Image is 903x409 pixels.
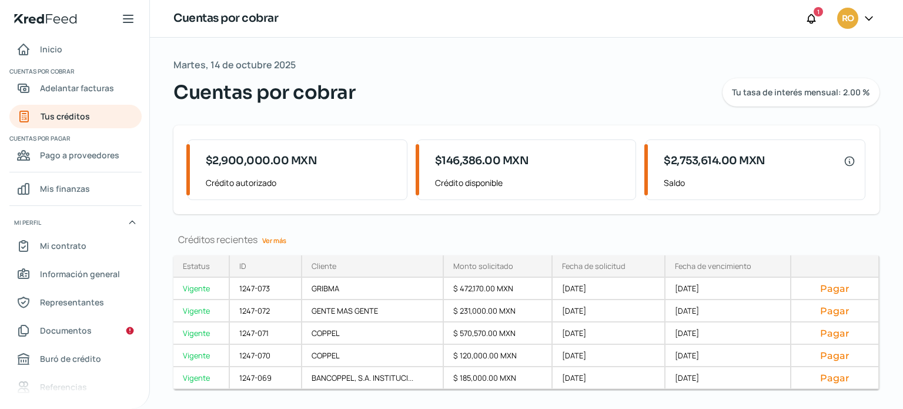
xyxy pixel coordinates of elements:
span: Mi perfil [14,217,41,228]
span: Mi contrato [40,238,86,253]
a: Referencias [9,375,142,399]
a: Vigente [173,367,230,390]
a: Tus créditos [9,105,142,128]
div: Monto solicitado [453,261,513,271]
div: Créditos recientes [173,233,879,246]
div: 1247-069 [230,367,302,390]
span: Cuentas por cobrar [173,78,355,107]
span: $2,753,614.00 MXN [664,153,765,169]
div: COPPEL [302,345,444,367]
span: Cuentas por cobrar [9,66,140,77]
a: Vigente [173,278,230,300]
span: Buró de crédito [40,351,101,366]
a: Mi contrato [9,234,142,258]
a: Información general [9,262,142,286]
span: RO [842,12,854,26]
button: Pagar [801,372,869,384]
span: Tu tasa de interés mensual: 2.00 % [732,88,870,97]
div: $ 570,570.00 MXN [444,322,553,345]
div: Estatus [183,261,210,271]
a: Ver más [257,231,291,250]
div: 1247-072 [230,300,302,322]
span: Tus créditos [41,109,90,124]
div: [DATE] [665,300,791,322]
div: 1247-070 [230,345,302,367]
div: ID [239,261,246,271]
span: Adelantar facturas [40,81,114,95]
span: Crédito autorizado [206,175,397,190]
span: Inicio [40,42,62,56]
div: 1247-073 [230,278,302,300]
div: [DATE] [553,322,665,345]
a: Buró de crédito [9,347,142,371]
div: Cliente [312,261,336,271]
span: Cuentas por pagar [9,133,140,144]
div: $ 185,000.00 MXN [444,367,553,390]
a: Adelantar facturas [9,77,142,100]
button: Pagar [801,327,869,339]
div: GRIBMA [302,278,444,300]
span: Mis finanzas [40,181,90,196]
span: $2,900,000.00 MXN [206,153,317,169]
a: Pago a proveedores [9,144,142,167]
span: Martes, 14 de octubre 2025 [173,56,296,74]
div: [DATE] [665,345,791,367]
div: 1247-071 [230,322,302,345]
a: Vigente [173,300,230,322]
h1: Cuentas por cobrar [173,10,278,27]
div: [DATE] [665,278,791,300]
div: [DATE] [665,322,791,345]
div: Fecha de vencimiento [675,261,751,271]
div: [DATE] [553,278,665,300]
a: Vigente [173,345,230,367]
button: Pagar [801,282,869,294]
div: [DATE] [553,367,665,390]
span: Pago a proveedores [40,148,119,162]
span: Representantes [40,295,104,310]
a: Inicio [9,38,142,61]
div: $ 231,000.00 MXN [444,300,553,322]
button: Pagar [801,350,869,361]
div: $ 472,170.00 MXN [444,278,553,300]
button: Pagar [801,305,869,317]
span: $146,386.00 MXN [435,153,529,169]
div: COPPEL [302,322,444,345]
div: [DATE] [665,367,791,390]
span: Crédito disponible [435,175,627,190]
div: $ 120,000.00 MXN [444,345,553,367]
span: Saldo [664,175,855,190]
div: [DATE] [553,300,665,322]
div: [DATE] [553,345,665,367]
span: 1 [817,6,820,17]
div: GENTE MAS GENTE [302,300,444,322]
a: Vigente [173,322,230,345]
div: BANCOPPEL, S.A. INSTITUCI... [302,367,444,390]
span: Documentos [40,323,92,338]
span: Información general [40,267,120,281]
a: Mis finanzas [9,177,142,201]
a: Documentos [9,319,142,343]
div: Fecha de solicitud [562,261,626,271]
span: Referencias [40,380,87,394]
a: Representantes [9,291,142,314]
